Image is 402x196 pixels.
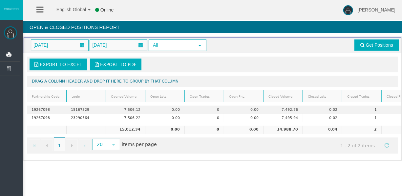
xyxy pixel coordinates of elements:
[68,92,105,101] a: Login
[107,92,144,101] a: Opened Volume
[27,106,66,114] td: 19267098
[358,7,395,12] span: [PERSON_NAME]
[384,143,390,148] span: Refresh
[69,143,74,148] span: Go to the next page
[106,126,145,134] td: 15,012.34
[66,114,106,122] td: 23290564
[343,5,353,15] img: user-image
[111,142,116,147] span: select
[3,8,20,10] img: logo.svg
[184,126,224,134] td: 0
[32,143,37,148] span: Go to the first page
[224,114,263,122] td: 0.00
[90,40,109,50] span: [DATE]
[342,114,381,122] td: 1
[90,59,141,70] a: Export to PDF
[224,126,263,134] td: 0.00
[197,43,202,48] span: select
[145,114,184,122] td: 0.00
[303,106,342,114] td: 0.02
[263,114,303,122] td: 7,495.94
[106,106,145,114] td: 7,506.12
[93,139,107,150] span: 20
[304,92,341,101] a: Closed Lots
[184,114,224,122] td: 0
[334,139,381,152] span: 1 - 2 of 2 items
[30,59,87,70] a: Export to Excel
[41,139,53,151] a: Go to the previous page
[100,62,137,67] span: Export to PDF
[82,143,87,148] span: Go to the last page
[28,92,66,101] a: Partnership Code
[79,139,91,151] a: Go to the last page
[54,137,65,151] span: 1
[146,92,184,101] a: Open Lots
[225,92,263,101] a: Open PnL
[224,106,263,114] td: 0.00
[145,126,184,134] td: 0.00
[40,62,82,67] span: Export to Excel
[342,126,381,134] td: 2
[303,114,342,122] td: 0.02
[44,143,50,148] span: Go to the previous page
[145,106,184,114] td: 0.00
[100,7,114,12] span: Online
[186,92,223,101] a: Open Trades
[303,126,342,134] td: 0.04
[106,114,145,122] td: 7,506.22
[263,106,303,114] td: 7,492.76
[66,139,78,151] a: Go to the next page
[27,76,398,87] div: Drag a column header and drop it here to group by that column
[381,139,392,151] a: Refresh
[23,21,402,33] h4: Open & Closed Positions Report
[149,40,194,50] span: All
[29,139,40,151] a: Go to the first page
[184,106,224,114] td: 0
[32,40,50,50] span: [DATE]
[342,106,381,114] td: 1
[66,106,106,114] td: 15167329
[343,92,381,101] a: Closed Trades
[91,139,157,150] span: items per page
[366,42,393,48] span: Get Positions
[263,126,303,134] td: 14,988.70
[27,114,66,122] td: 19267098
[48,7,86,12] span: English Global
[264,92,302,101] a: Closed Volume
